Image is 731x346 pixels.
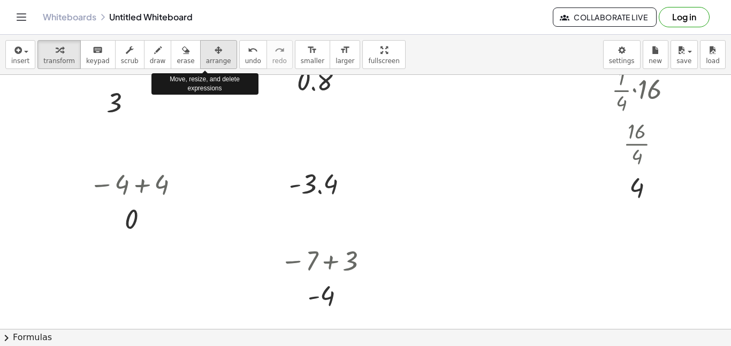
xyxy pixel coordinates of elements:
[368,57,399,65] span: fullscreen
[177,57,194,65] span: erase
[80,40,116,69] button: keyboardkeypad
[295,40,330,69] button: format_sizesmaller
[37,40,81,69] button: transform
[301,57,324,65] span: smaller
[150,57,166,65] span: draw
[144,40,172,69] button: draw
[11,57,29,65] span: insert
[643,40,668,69] button: new
[121,57,139,65] span: scrub
[307,44,317,57] i: format_size
[115,40,144,69] button: scrub
[275,44,285,57] i: redo
[272,57,287,65] span: redo
[330,40,360,69] button: format_sizelarger
[609,57,635,65] span: settings
[340,44,350,57] i: format_size
[603,40,641,69] button: settings
[362,40,405,69] button: fullscreen
[671,40,698,69] button: save
[659,7,710,27] button: Log in
[171,40,200,69] button: erase
[553,7,657,27] button: Collaborate Live
[151,73,258,95] div: Move, resize, and delete expressions
[86,57,110,65] span: keypad
[676,57,691,65] span: save
[13,9,30,26] button: Toggle navigation
[5,40,35,69] button: insert
[93,44,103,57] i: keyboard
[239,40,267,69] button: undoundo
[206,57,231,65] span: arrange
[266,40,293,69] button: redoredo
[200,40,237,69] button: arrange
[43,57,75,65] span: transform
[248,44,258,57] i: undo
[336,57,354,65] span: larger
[245,57,261,65] span: undo
[43,12,96,22] a: Whiteboards
[649,57,662,65] span: new
[700,40,726,69] button: load
[706,57,720,65] span: load
[562,12,648,22] span: Collaborate Live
